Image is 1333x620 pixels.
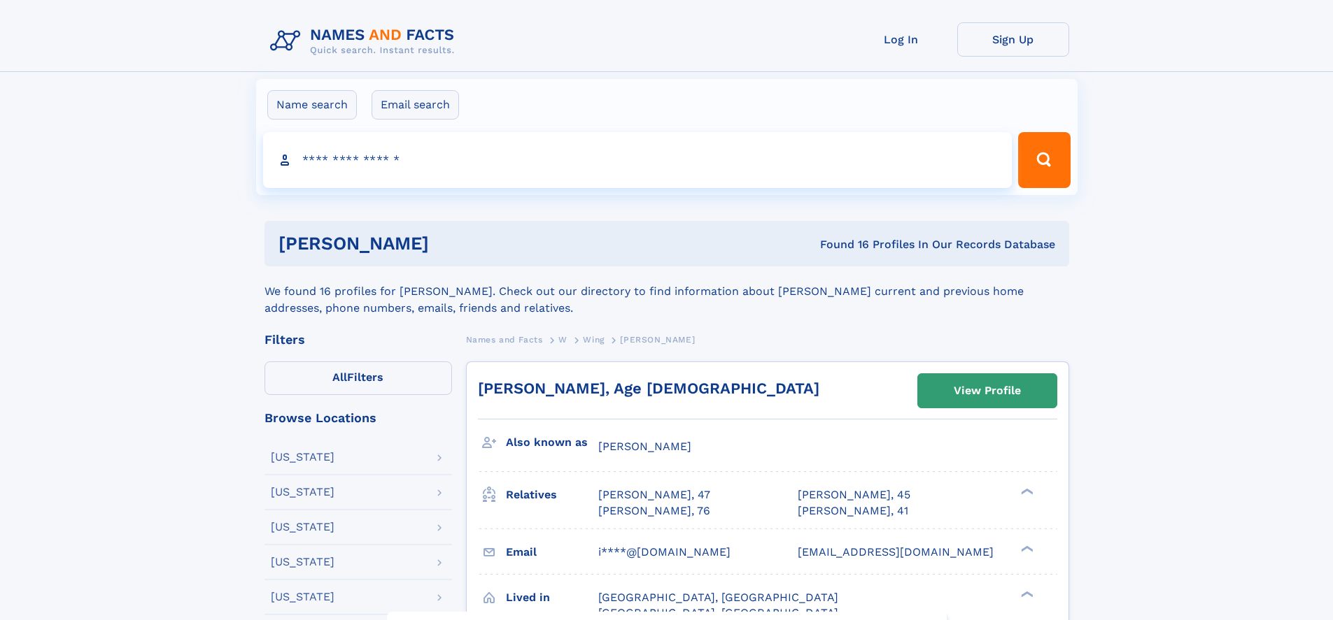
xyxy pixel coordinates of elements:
[558,335,567,345] span: W
[598,591,838,604] span: [GEOGRAPHIC_DATA], [GEOGRAPHIC_DATA]
[598,440,691,453] span: [PERSON_NAME]
[265,412,452,424] div: Browse Locations
[558,331,567,348] a: W
[265,333,452,346] div: Filters
[478,380,819,397] a: [PERSON_NAME], Age [DEMOGRAPHIC_DATA]
[1018,132,1070,188] button: Search Button
[263,132,1013,188] input: search input
[271,556,334,568] div: [US_STATE]
[798,503,908,519] a: [PERSON_NAME], 41
[506,586,598,610] h3: Lived in
[624,237,1055,252] div: Found 16 Profiles In Our Records Database
[620,335,695,345] span: [PERSON_NAME]
[271,521,334,533] div: [US_STATE]
[332,370,347,384] span: All
[372,90,459,120] label: Email search
[265,266,1069,317] div: We found 16 profiles for [PERSON_NAME]. Check out our directory to find information about [PERSON...
[466,331,543,348] a: Names and Facts
[1017,544,1034,553] div: ❯
[506,431,598,454] h3: Also known as
[583,335,604,345] span: Wing
[918,374,1057,408] a: View Profile
[278,235,625,252] h1: [PERSON_NAME]
[598,503,710,519] a: [PERSON_NAME], 76
[506,483,598,507] h3: Relatives
[267,90,357,120] label: Name search
[583,331,604,348] a: Wing
[271,486,334,498] div: [US_STATE]
[1017,487,1034,496] div: ❯
[265,22,466,60] img: Logo Names and Facts
[1017,589,1034,598] div: ❯
[271,591,334,603] div: [US_STATE]
[798,487,910,503] a: [PERSON_NAME], 45
[271,452,334,463] div: [US_STATE]
[598,606,838,619] span: [GEOGRAPHIC_DATA], [GEOGRAPHIC_DATA]
[506,540,598,564] h3: Email
[265,361,452,395] label: Filters
[845,22,957,57] a: Log In
[798,545,994,558] span: [EMAIL_ADDRESS][DOMAIN_NAME]
[598,487,710,503] a: [PERSON_NAME], 47
[954,375,1021,407] div: View Profile
[957,22,1069,57] a: Sign Up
